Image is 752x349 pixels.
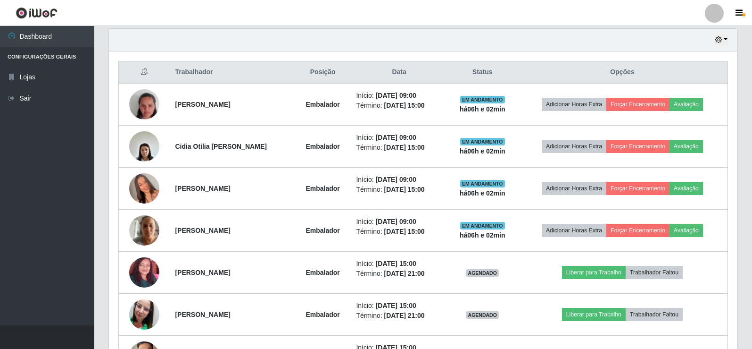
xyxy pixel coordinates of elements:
[460,231,505,239] strong: há 06 h e 02 min
[384,228,425,235] time: [DATE] 15:00
[129,74,159,135] img: 1672943199458.jpeg
[460,138,505,145] span: EM ANDAMENTO
[376,302,416,309] time: [DATE] 15:00
[626,266,683,279] button: Trabalhador Faltou
[356,185,442,195] li: Término:
[384,144,425,151] time: [DATE] 15:00
[356,311,442,321] li: Término:
[376,260,416,267] time: [DATE] 15:00
[669,140,703,153] button: Avaliação
[384,102,425,109] time: [DATE] 15:00
[356,217,442,227] li: Início:
[175,269,230,276] strong: [PERSON_NAME]
[356,227,442,237] li: Término:
[542,98,606,111] button: Adicionar Horas Extra
[466,269,499,277] span: AGENDADO
[306,143,339,150] strong: Embalador
[169,61,295,84] th: Trabalhador
[448,61,517,84] th: Status
[606,140,669,153] button: Forçar Encerramento
[175,143,266,150] strong: Cidia Otília [PERSON_NAME]
[129,241,159,304] img: 1695958183677.jpeg
[466,311,499,319] span: AGENDADO
[606,182,669,195] button: Forçar Encerramento
[356,301,442,311] li: Início:
[295,61,351,84] th: Posição
[562,308,626,321] button: Liberar para Trabalho
[562,266,626,279] button: Liberar para Trabalho
[626,308,683,321] button: Trabalhador Faltou
[376,176,416,183] time: [DATE] 09:00
[350,61,447,84] th: Data
[384,186,425,193] time: [DATE] 15:00
[669,224,703,237] button: Avaliação
[129,210,159,250] img: 1751910512075.jpeg
[356,175,442,185] li: Início:
[356,143,442,153] li: Término:
[356,259,442,269] li: Início:
[129,126,159,166] img: 1690487685999.jpeg
[606,98,669,111] button: Forçar Encerramento
[306,269,339,276] strong: Embalador
[356,101,442,111] li: Término:
[376,134,416,141] time: [DATE] 09:00
[384,312,425,319] time: [DATE] 21:00
[306,185,339,192] strong: Embalador
[669,98,703,111] button: Avaliação
[306,227,339,234] strong: Embalador
[306,311,339,318] strong: Embalador
[460,96,505,103] span: EM ANDAMENTO
[460,189,505,197] strong: há 06 h e 02 min
[542,182,606,195] button: Adicionar Horas Extra
[306,101,339,108] strong: Embalador
[384,270,425,277] time: [DATE] 21:00
[129,288,159,341] img: 1691680846628.jpeg
[542,140,606,153] button: Adicionar Horas Extra
[376,92,416,99] time: [DATE] 09:00
[460,180,505,187] span: EM ANDAMENTO
[175,101,230,108] strong: [PERSON_NAME]
[517,61,728,84] th: Opções
[376,218,416,225] time: [DATE] 09:00
[175,185,230,192] strong: [PERSON_NAME]
[606,224,669,237] button: Forçar Encerramento
[175,311,230,318] strong: [PERSON_NAME]
[16,7,58,19] img: CoreUI Logo
[460,222,505,230] span: EM ANDAMENTO
[542,224,606,237] button: Adicionar Horas Extra
[460,147,505,155] strong: há 06 h e 02 min
[669,182,703,195] button: Avaliação
[460,105,505,113] strong: há 06 h e 02 min
[356,133,442,143] li: Início:
[356,91,442,101] li: Início:
[129,162,159,215] img: 1751455620559.jpeg
[356,269,442,279] li: Término:
[175,227,230,234] strong: [PERSON_NAME]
